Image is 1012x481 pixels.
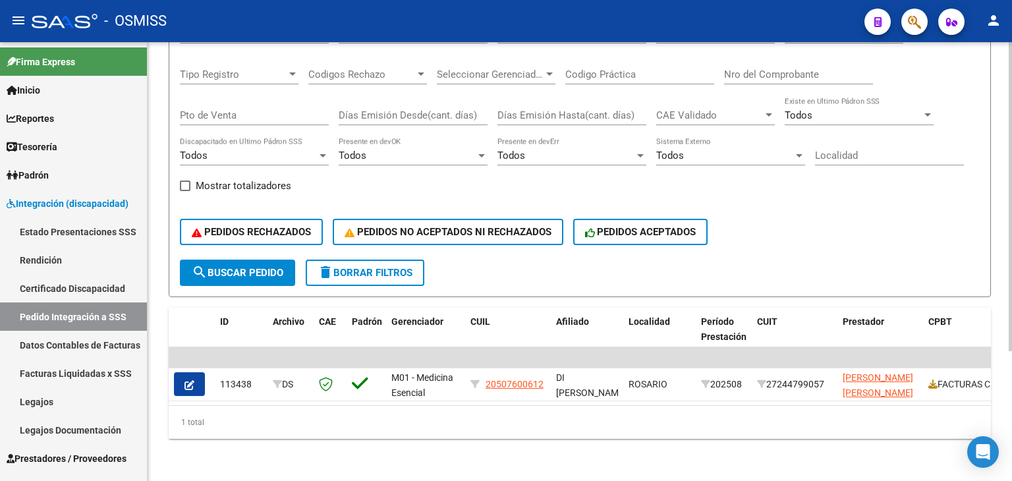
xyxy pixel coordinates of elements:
span: Archivo [273,316,304,327]
span: PEDIDOS NO ACEPTADOS NI RECHAZADOS [345,226,551,238]
datatable-header-cell: Período Prestación [696,308,752,366]
span: Tipo Registro [180,69,287,80]
span: CPBT [928,316,952,327]
span: Padrón [7,168,49,183]
div: 113438 [220,377,262,392]
datatable-header-cell: CUIT [752,308,837,366]
button: Buscar Pedido [180,260,295,286]
span: Período Prestación [701,316,746,342]
span: Tesorería [7,140,57,154]
span: Prestadores / Proveedores [7,451,126,466]
div: 27244799057 [757,377,832,392]
span: Prestador [843,316,884,327]
span: Padrón [352,316,382,327]
span: Todos [497,150,525,161]
div: DS [273,377,308,392]
span: Codigos Rechazo [308,69,415,80]
span: Integración (discapacidad) [7,196,128,211]
span: Todos [656,150,684,161]
datatable-header-cell: Gerenciador [386,308,465,366]
datatable-header-cell: Localidad [623,308,696,366]
span: DI [PERSON_NAME] , [556,372,627,413]
datatable-header-cell: Archivo [267,308,314,366]
mat-icon: search [192,264,208,280]
div: 1 total [169,406,991,439]
span: Todos [180,150,208,161]
div: Open Intercom Messenger [967,436,999,468]
button: PEDIDOS NO ACEPTADOS NI RECHAZADOS [333,219,563,245]
span: [PERSON_NAME] [PERSON_NAME] [843,372,913,398]
datatable-header-cell: CUIL [465,308,551,366]
datatable-header-cell: ID [215,308,267,366]
datatable-header-cell: Padrón [347,308,386,366]
span: Buscar Pedido [192,267,283,279]
span: PEDIDOS ACEPTADOS [585,226,696,238]
span: ID [220,316,229,327]
span: Reportes [7,111,54,126]
span: CUIT [757,316,777,327]
span: Firma Express [7,55,75,69]
div: 202508 [701,377,746,392]
span: Afiliado [556,316,589,327]
button: Borrar Filtros [306,260,424,286]
mat-icon: delete [318,264,333,280]
span: Gerenciador [391,316,443,327]
span: CAE Validado [656,109,763,121]
span: CUIL [470,316,490,327]
button: PEDIDOS ACEPTADOS [573,219,708,245]
span: Seleccionar Gerenciador [437,69,544,80]
span: Borrar Filtros [318,267,412,279]
span: 20507600612 [486,379,544,389]
mat-icon: person [986,13,1001,28]
datatable-header-cell: Prestador [837,308,923,366]
datatable-header-cell: Afiliado [551,308,623,366]
span: Localidad [629,316,670,327]
span: M01 - Medicina Esencial [391,372,453,398]
span: Todos [339,150,366,161]
datatable-header-cell: CAE [314,308,347,366]
span: Mostrar totalizadores [196,178,291,194]
span: ROSARIO [629,379,667,389]
span: CAE [319,316,336,327]
span: PEDIDOS RECHAZADOS [192,226,311,238]
button: PEDIDOS RECHAZADOS [180,219,323,245]
mat-icon: menu [11,13,26,28]
span: Inicio [7,83,40,98]
span: - OSMISS [104,7,167,36]
span: Todos [785,109,812,121]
